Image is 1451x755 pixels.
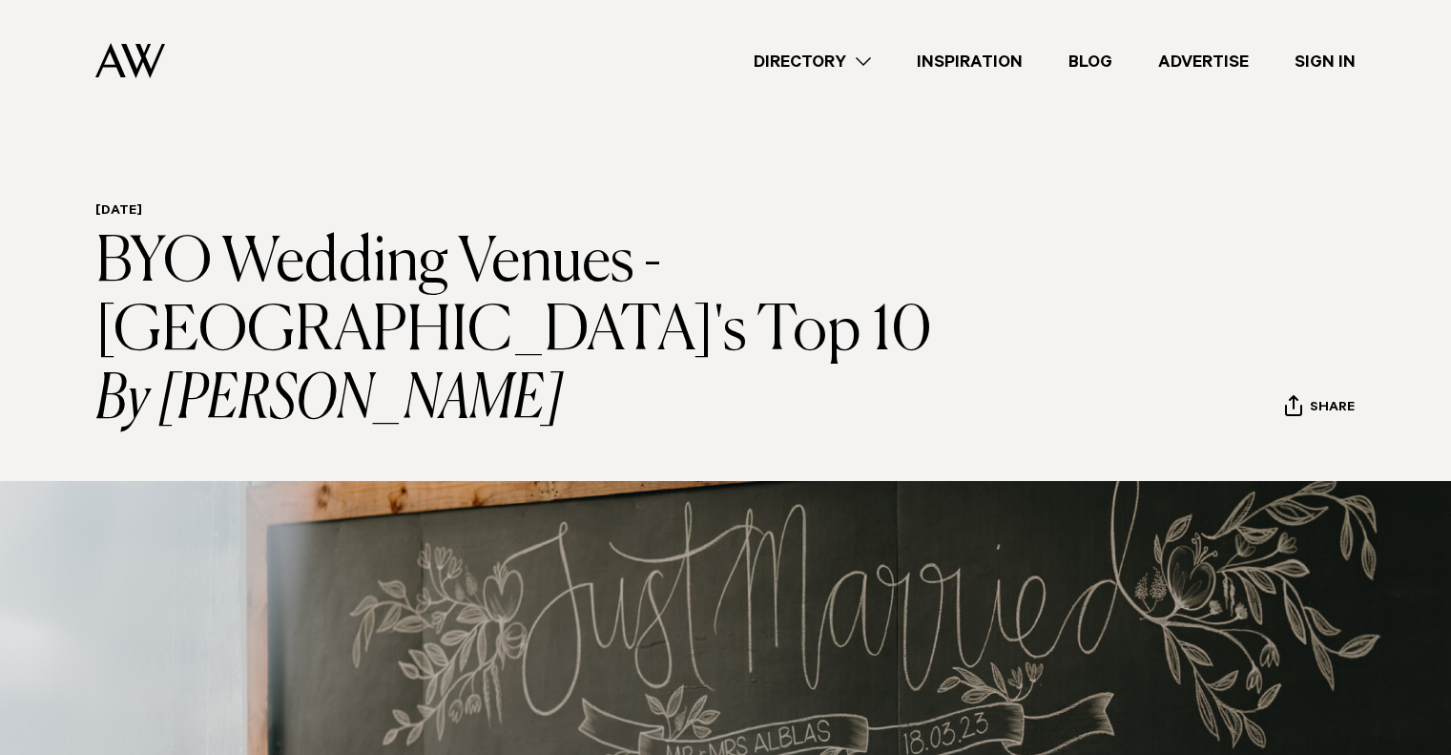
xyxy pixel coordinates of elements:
[1284,394,1356,423] button: Share
[1046,49,1135,74] a: Blog
[1272,49,1378,74] a: Sign In
[95,43,165,78] img: Auckland Weddings Logo
[1135,49,1272,74] a: Advertise
[95,203,978,221] h6: [DATE]
[95,367,978,435] i: By [PERSON_NAME]
[95,229,978,435] h1: BYO Wedding Venues - [GEOGRAPHIC_DATA]'s Top 10
[731,49,894,74] a: Directory
[1310,400,1355,418] span: Share
[894,49,1046,74] a: Inspiration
